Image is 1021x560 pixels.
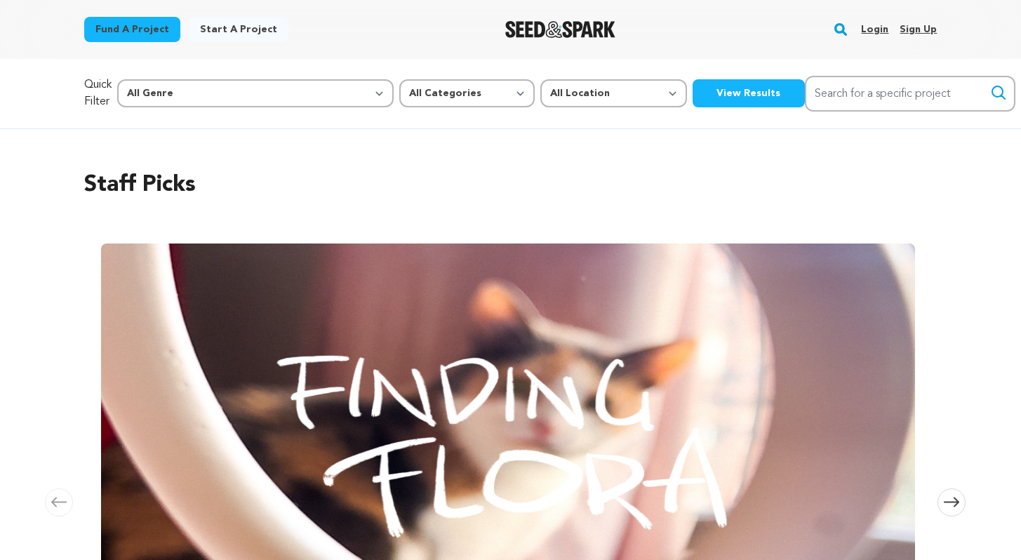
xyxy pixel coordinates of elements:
[900,18,937,41] a: Sign up
[805,76,1015,112] input: Search for a specific project
[84,17,180,42] a: Fund a project
[84,76,112,110] p: Quick Filter
[189,17,288,42] a: Start a project
[693,79,805,107] button: View Results
[505,21,615,38] a: Seed&Spark Homepage
[84,168,937,202] h2: Staff Picks
[505,21,615,38] img: Seed&Spark Logo Dark Mode
[861,18,888,41] a: Login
